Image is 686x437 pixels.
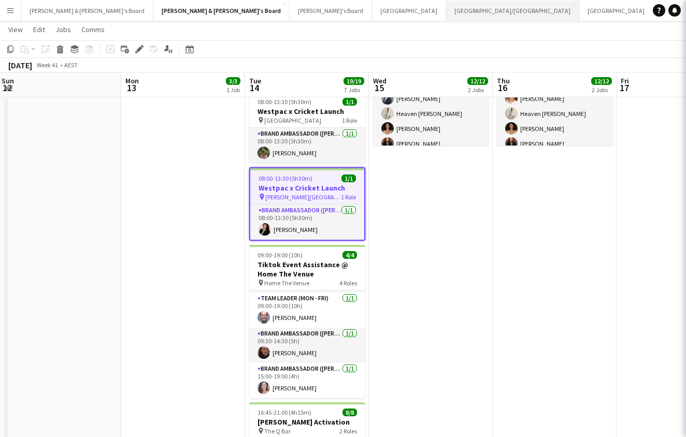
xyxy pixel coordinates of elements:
[341,174,356,182] span: 1/1
[51,23,75,36] a: Jobs
[8,25,23,34] span: View
[342,251,357,259] span: 4/4
[249,417,365,427] h3: [PERSON_NAME] Activation
[248,82,261,94] span: 14
[264,427,291,435] span: The Q Bar
[341,193,356,201] span: 1 Role
[124,82,139,94] span: 13
[264,279,309,287] span: Home The Venue
[339,427,357,435] span: 2 Roles
[249,128,365,163] app-card-role: Brand Ambassador ([PERSON_NAME])1/108:00-13:30 (5h30m)[PERSON_NAME]
[21,1,153,21] button: [PERSON_NAME] & [PERSON_NAME]'s Board
[250,183,364,193] h3: Westpac x Cricket Launch
[591,77,612,85] span: 12/12
[249,167,365,241] app-job-card: 08:00-13:30 (5h30m)1/1Westpac x Cricket Launch [PERSON_NAME][GEOGRAPHIC_DATA]1 RoleBrand Ambassad...
[342,98,357,106] span: 1/1
[468,86,488,94] div: 2 Jobs
[258,98,311,106] span: 08:00-13:30 (5h30m)
[592,86,611,94] div: 2 Jobs
[290,1,372,21] button: [PERSON_NAME]'s Board
[579,1,653,21] button: [GEOGRAPHIC_DATA]
[371,82,387,94] span: 15
[34,61,60,69] span: Week 41
[249,245,365,398] app-job-card: 09:00-19:00 (10h)4/4Tiktok Event Assistance @ Home The Venue Home The Venue4 RolesBrand Ambassado...
[249,328,365,363] app-card-role: Brand Ambassador ([PERSON_NAME])1/109:30-14:30 (5h)[PERSON_NAME]
[372,1,446,21] button: [GEOGRAPHIC_DATA]
[250,205,364,240] app-card-role: Brand Ambassador ([PERSON_NAME])1/108:00-13:30 (5h30m)[PERSON_NAME]
[258,251,303,259] span: 09:00-19:00 (10h)
[249,92,365,163] app-job-card: 08:00-13:30 (5h30m)1/1Westpac x Cricket Launch [GEOGRAPHIC_DATA]1 RoleBrand Ambassador ([PERSON_N...
[249,260,365,279] h3: Tiktok Event Assistance @ Home The Venue
[81,25,105,34] span: Comms
[226,86,240,94] div: 1 Job
[258,409,311,416] span: 16:45-21:00 (4h15m)
[344,77,364,85] span: 19/19
[29,23,49,36] a: Edit
[495,82,510,94] span: 16
[33,25,45,34] span: Edit
[497,76,510,85] span: Thu
[249,293,365,328] app-card-role: Team Leader (Mon - Fri)1/109:00-19:00 (10h)[PERSON_NAME]
[467,77,488,85] span: 12/12
[339,279,357,287] span: 4 Roles
[344,86,364,94] div: 7 Jobs
[226,77,240,85] span: 3/3
[8,60,32,70] div: [DATE]
[249,76,261,85] span: Tue
[342,116,357,124] span: 1 Role
[621,76,629,85] span: Fri
[55,25,71,34] span: Jobs
[125,76,139,85] span: Mon
[64,61,78,69] div: AEST
[4,23,27,36] a: View
[265,193,341,201] span: [PERSON_NAME][GEOGRAPHIC_DATA]
[264,116,321,124] span: [GEOGRAPHIC_DATA]
[249,363,365,398] app-card-role: Brand Ambassador ([PERSON_NAME])1/115:00-19:00 (4h)[PERSON_NAME]
[249,107,365,116] h3: Westpac x Cricket Launch
[259,174,312,182] span: 08:00-13:30 (5h30m)
[373,76,387,85] span: Wed
[2,76,14,85] span: Sun
[153,1,290,21] button: [PERSON_NAME] & [PERSON_NAME]'s Board
[446,1,579,21] button: [GEOGRAPHIC_DATA]/[GEOGRAPHIC_DATA]
[619,82,629,94] span: 17
[342,409,357,416] span: 8/8
[77,23,109,36] a: Comms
